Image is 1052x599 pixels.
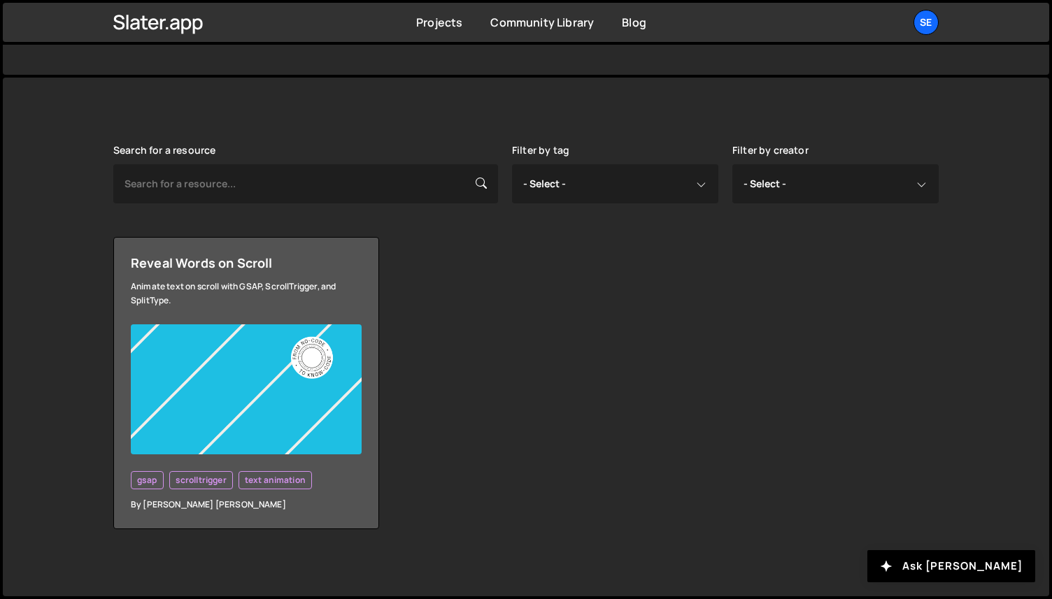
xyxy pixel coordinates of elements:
[914,10,939,35] a: Se
[245,475,306,486] span: text animation
[732,145,809,156] label: Filter by creator
[176,475,227,486] span: scrolltrigger
[622,15,646,30] a: Blog
[113,145,215,156] label: Search for a resource
[131,324,362,454] img: YT%20-%20Thumb%20(13).png
[113,164,498,203] input: Search for a resource...
[867,550,1035,582] button: Ask [PERSON_NAME]
[131,280,362,308] div: Animate text on scroll with GSAP, ScrollTrigger, and SplitType.
[131,498,362,512] div: By [PERSON_NAME] [PERSON_NAME]
[490,15,594,30] a: Community Library
[113,237,379,529] a: Reveal Words on Scroll Animate text on scroll with GSAP, ScrollTrigger, and SplitType. gsap scrol...
[131,254,362,271] div: Reveal Words on Scroll
[137,475,157,486] span: gsap
[512,145,569,156] label: Filter by tag
[416,15,462,30] a: Projects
